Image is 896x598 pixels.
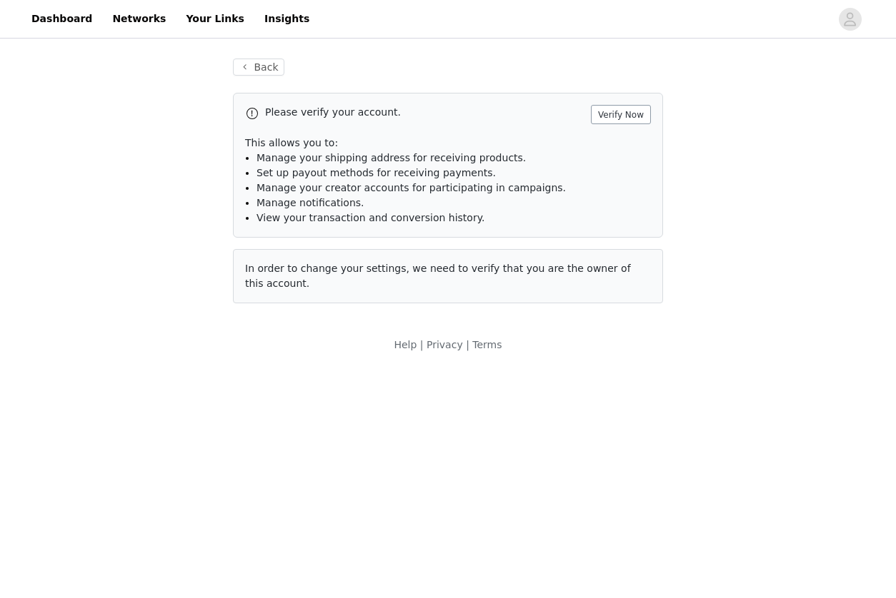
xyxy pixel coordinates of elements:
[257,167,496,178] span: Set up payout methods for receiving payments.
[265,105,585,120] p: Please verify your account.
[104,3,174,35] a: Networks
[257,197,364,208] span: Manage notifications.
[233,59,284,76] button: Back
[843,8,857,31] div: avatar
[23,3,101,35] a: Dashboard
[466,339,469,350] span: |
[177,3,253,35] a: Your Links
[245,263,631,289] span: In order to change your settings, we need to verify that you are the owner of this account.
[591,105,651,124] button: Verify Now
[427,339,463,350] a: Privacy
[257,152,526,163] span: Manage your shipping address for receiving products.
[394,339,417,350] a: Help
[257,212,484,223] span: View your transaction and conversion history.
[257,182,566,193] span: Manage your creator accounts for participating in campaigns.
[420,339,424,350] span: |
[472,339,502,350] a: Terms
[245,136,651,151] p: This allows you to:
[256,3,318,35] a: Insights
